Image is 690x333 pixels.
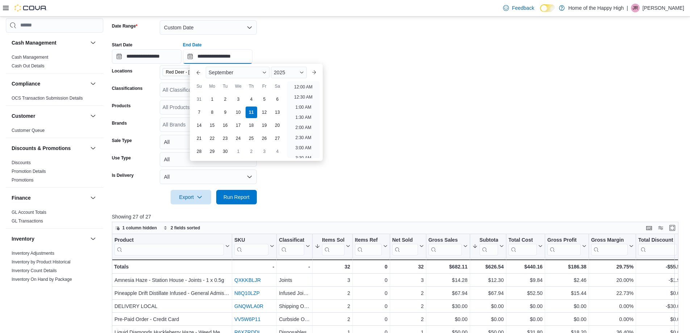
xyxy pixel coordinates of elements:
button: All [160,135,257,149]
div: 2 [392,302,424,311]
div: Product [114,237,224,244]
span: Run Report [223,193,250,201]
div: day-15 [206,120,218,131]
div: Button. Open the month selector. September is currently selected. [206,67,269,78]
div: day-4 [246,93,257,105]
h3: Compliance [12,80,40,87]
li: 3:00 AM [292,143,314,152]
div: Totals [114,262,230,271]
div: day-1 [206,93,218,105]
label: Products [112,103,131,109]
div: We [233,80,244,92]
div: $14.28 [428,276,468,284]
div: Cash Management [6,53,103,73]
div: 32 [392,262,424,271]
label: Brands [112,120,127,126]
div: Gross Profit [547,237,581,255]
div: day-30 [219,146,231,157]
button: Product [114,237,230,255]
li: 1:30 AM [292,113,314,122]
div: day-10 [233,107,244,118]
div: day-28 [193,146,205,157]
div: September, 2025 [193,93,284,158]
button: Finance [12,194,87,201]
div: SKU [234,237,268,244]
div: Mo [206,80,218,92]
span: JR [633,4,638,12]
div: Net Sold [392,237,418,255]
div: $2.46 [547,276,586,284]
div: 20.00% [591,276,633,284]
li: 1:00 AM [292,103,314,112]
span: Inventory by Product Historical [12,259,71,265]
h3: Finance [12,194,31,201]
a: Inventory Adjustments [12,251,54,256]
div: $0.00 [638,289,683,297]
button: Classification [279,237,310,255]
div: $0.00 [638,315,683,324]
div: day-18 [246,120,257,131]
button: 1 column hidden [112,224,160,232]
a: Inventory On Hand by Package [12,277,72,282]
label: Sale Type [112,138,132,143]
li: 2:00 AM [292,123,314,132]
div: day-24 [233,133,244,144]
a: N8Q10LZP [234,290,260,296]
a: Cash Management [12,55,48,60]
div: $626.54 [472,262,503,271]
label: Is Delivery [112,172,134,178]
button: Items Sold [315,237,350,255]
div: Finance [6,208,103,228]
div: day-21 [193,133,205,144]
div: Total Cost [508,237,536,255]
button: Discounts & Promotions [12,145,87,152]
span: September [209,70,233,75]
input: Dark Mode [540,4,555,12]
div: Items Ref [355,237,382,244]
a: Inventory Count Details [12,268,57,273]
button: Customer [12,112,87,120]
span: Red Deer - [PERSON_NAME][GEOGRAPHIC_DATA] - Fire & Flower [166,68,222,76]
div: -$55.57 [638,262,683,271]
div: 0 [355,276,388,284]
div: -$1.98 [638,276,683,284]
span: Promotion Details [12,168,46,174]
button: Total Discount [638,237,683,255]
div: 0 [355,302,388,311]
div: Fr [259,80,270,92]
div: day-1 [233,146,244,157]
span: 1 column hidden [122,225,157,231]
button: Gross Sales [428,237,468,255]
button: Compliance [12,80,87,87]
div: $0.00 [508,315,542,324]
div: day-11 [246,107,257,118]
span: Cash Out Details [12,63,45,69]
div: day-5 [259,93,270,105]
div: day-17 [233,120,244,131]
div: $12.30 [472,276,503,284]
div: day-12 [259,107,270,118]
li: 12:00 AM [291,83,315,91]
a: QXKKBLJR [234,277,261,283]
h3: Discounts & Promotions [12,145,71,152]
div: $67.94 [428,289,468,297]
div: day-2 [246,146,257,157]
button: Net Sold [392,237,424,255]
div: day-3 [233,93,244,105]
a: GL Account Totals [12,210,46,215]
div: Sa [272,80,283,92]
div: 0 [355,262,388,271]
div: Tu [219,80,231,92]
div: $30.00 [428,302,468,311]
a: Inventory by Product Historical [12,259,71,265]
div: 3 [392,276,424,284]
span: GL Transactions [12,218,43,224]
span: Cash Management [12,54,48,60]
a: Promotion Details [12,169,46,174]
div: Items Sold [322,237,344,255]
button: Subtotal [472,237,503,255]
div: day-4 [272,146,283,157]
button: Next month [308,67,320,78]
label: End Date [183,42,202,48]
